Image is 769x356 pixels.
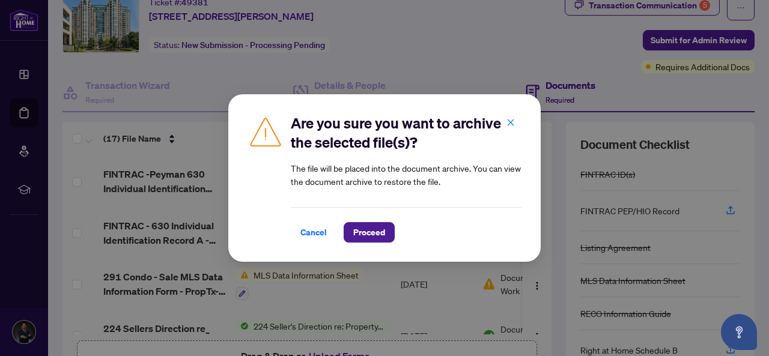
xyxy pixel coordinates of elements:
[300,223,327,242] span: Cancel
[248,113,284,149] img: Caution Icon
[291,113,521,152] h2: Are you sure you want to archive the selected file(s)?
[506,118,515,127] span: close
[721,314,757,350] button: Open asap
[291,161,521,188] article: The file will be placed into the document archive. You can view the document archive to restore t...
[353,223,385,242] span: Proceed
[291,222,336,243] button: Cancel
[344,222,395,243] button: Proceed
